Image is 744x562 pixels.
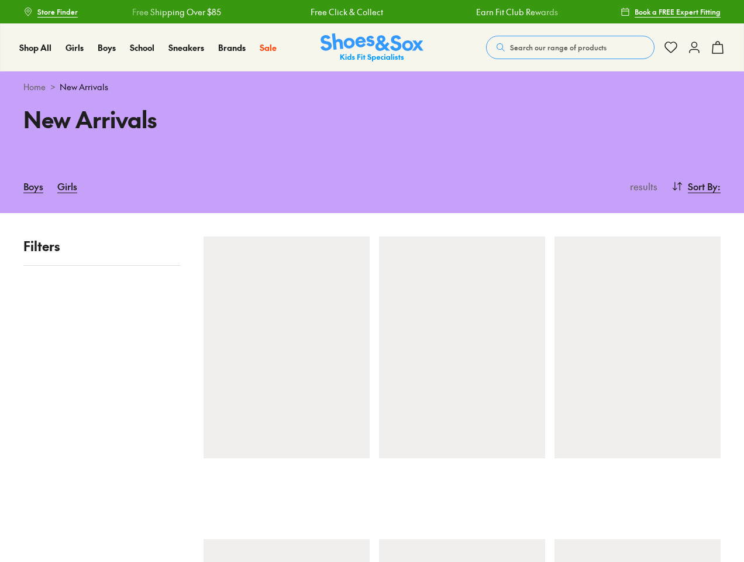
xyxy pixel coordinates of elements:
img: SNS_Logo_Responsive.svg [321,33,423,62]
span: School [130,42,154,53]
div: > [23,81,721,93]
a: Free Click & Collect [310,6,383,18]
a: Boys [23,173,43,199]
a: School [130,42,154,54]
span: Sort By [688,179,718,193]
a: Free Shipping Over $85 [132,6,221,18]
a: Shop All [19,42,51,54]
p: results [625,179,657,193]
span: Boys [98,42,116,53]
a: Book a FREE Expert Fitting [621,1,721,22]
span: Shop All [19,42,51,53]
span: Sneakers [168,42,204,53]
span: Book a FREE Expert Fitting [635,6,721,17]
a: Sale [260,42,277,54]
a: Home [23,81,46,93]
a: Sneakers [168,42,204,54]
span: : [718,179,721,193]
a: Girls [57,173,77,199]
span: Brands [218,42,246,53]
button: Search our range of products [486,36,655,59]
a: Girls [66,42,84,54]
a: Shoes & Sox [321,33,423,62]
h1: New Arrivals [23,102,358,136]
a: Store Finder [23,1,78,22]
a: Earn Fit Club Rewards [476,6,557,18]
p: Filters [23,237,180,256]
span: Store Finder [37,6,78,17]
span: Sale [260,42,277,53]
span: Girls [66,42,84,53]
span: Search our range of products [510,42,607,53]
button: Sort By: [671,173,721,199]
a: Boys [98,42,116,54]
span: New Arrivals [60,81,108,93]
a: Brands [218,42,246,54]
